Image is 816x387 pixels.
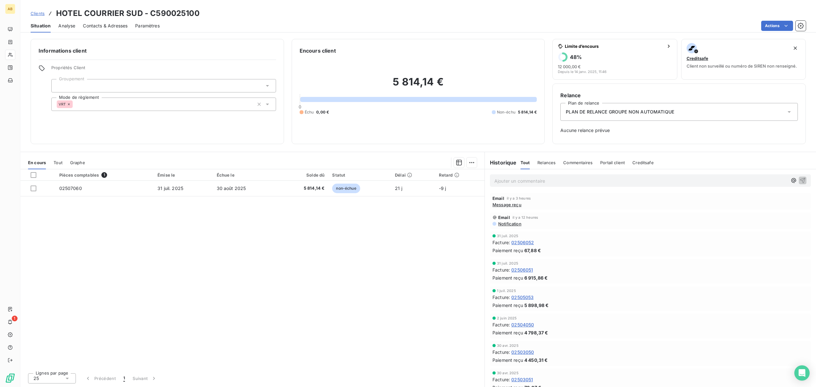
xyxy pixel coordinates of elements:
[492,196,504,201] span: Email
[513,215,538,219] span: il y a 12 heures
[300,76,537,95] h2: 5 814,14 €
[552,39,677,80] button: Limite d’encours48%12 000,00 €Depuis le 14 janv. 2025, 11:46
[81,372,120,385] button: Précédent
[524,357,548,363] span: 4 450,31 €
[497,234,518,238] span: 31 juil. 2025
[492,349,510,355] span: Facture :
[332,172,387,178] div: Statut
[498,221,521,226] span: Notification
[511,376,533,383] span: 02503051
[439,186,446,191] span: -9 j
[39,47,276,55] h6: Informations client
[492,357,523,363] span: Paiement reçu
[681,39,806,80] button: CreditsafeClient non surveillé ou numéro de SIREN non renseigné.
[497,316,517,320] span: 2 juin 2025
[135,23,160,29] span: Paramètres
[794,365,810,381] div: Open Intercom Messenger
[565,44,663,49] span: Limite d’encours
[157,186,183,191] span: 31 juil. 2025
[492,239,510,246] span: Facture :
[511,294,534,301] span: 02505053
[566,109,674,115] span: PLAN DE RELANCE GROUPE NON AUTOMATIQUE
[59,102,66,106] span: VRT
[120,372,129,385] button: 1
[58,23,75,29] span: Analyse
[558,64,581,69] span: 12 000,00 €
[300,47,336,55] h6: Encours client
[537,160,556,165] span: Relances
[560,127,798,134] span: Aucune relance prévue
[511,349,534,355] span: 02503050
[157,172,209,178] div: Émise le
[497,261,518,265] span: 31 juil. 2025
[51,65,276,74] span: Propriétés Client
[56,8,200,19] h3: HOTEL COURRIER SUD - C590025100
[31,10,45,17] a: Clients
[570,54,582,60] h6: 48 %
[687,56,708,61] span: Creditsafe
[31,11,45,16] span: Clients
[59,172,150,178] div: Pièces comptables
[492,202,521,207] span: Message reçu
[31,23,51,29] span: Situation
[123,375,125,382] span: 1
[492,267,510,273] span: Facture :
[507,196,531,200] span: il y a 3 heures
[497,289,516,293] span: 1 juil. 2025
[563,160,593,165] span: Commentaires
[492,376,510,383] span: Facture :
[129,372,161,385] button: Suivant
[497,109,515,115] span: Non-échu
[558,70,607,74] span: Depuis le 14 janv. 2025, 11:46
[492,329,523,336] span: Paiement reçu
[54,160,62,165] span: Tout
[492,294,510,301] span: Facture :
[687,63,797,69] span: Client non surveillé ou numéro de SIREN non renseigné.
[524,274,548,281] span: 6 915,86 €
[5,373,15,383] img: Logo LeanPay
[761,21,793,31] button: Actions
[217,172,274,178] div: Échue le
[395,172,431,178] div: Délai
[492,302,523,309] span: Paiement reçu
[395,186,402,191] span: 21 j
[511,267,533,273] span: 02506051
[332,184,360,193] span: non-échue
[316,109,329,115] span: 0,00 €
[518,109,537,115] span: 5 814,14 €
[299,104,301,109] span: 0
[492,247,523,254] span: Paiement reçu
[73,101,78,107] input: Ajouter une valeur
[5,4,15,14] div: AB
[101,172,107,178] span: 1
[600,160,625,165] span: Portail client
[217,186,246,191] span: 30 août 2025
[12,316,18,321] span: 1
[492,274,523,281] span: Paiement reçu
[70,160,85,165] span: Graphe
[305,109,314,115] span: Échu
[497,344,519,347] span: 30 avr. 2025
[485,159,517,166] h6: Historique
[511,321,534,328] span: 02504050
[28,160,46,165] span: En cours
[521,160,530,165] span: Tout
[497,371,519,375] span: 30 avr. 2025
[498,215,510,220] span: Email
[492,321,510,328] span: Facture :
[524,247,541,254] span: 67,88 €
[511,239,534,246] span: 02506052
[83,23,127,29] span: Contacts & Adresses
[524,329,548,336] span: 4 798,37 €
[59,186,82,191] span: 02507060
[33,375,39,382] span: 25
[282,172,324,178] div: Solde dû
[560,91,798,99] h6: Relance
[282,185,324,192] span: 5 814,14 €
[439,172,481,178] div: Retard
[57,83,62,89] input: Ajouter une valeur
[524,302,549,309] span: 5 898,98 €
[632,160,654,165] span: Creditsafe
